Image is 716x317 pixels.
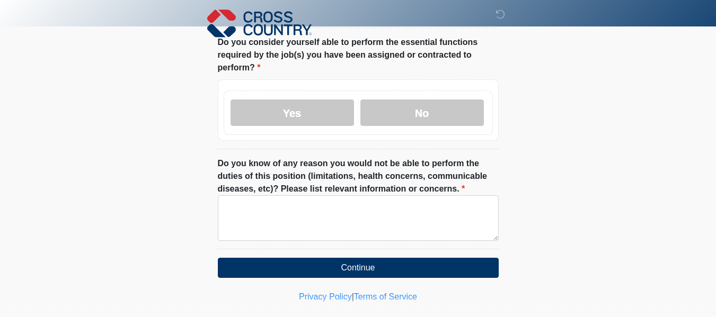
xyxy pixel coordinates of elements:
button: Continue [218,258,499,278]
a: Privacy Policy [299,292,352,301]
label: No [360,99,484,126]
a: | [352,292,354,301]
label: Do you know of any reason you would not be able to perform the duties of this position (limitatio... [218,157,499,195]
a: Terms of Service [354,292,417,301]
label: Yes [231,99,354,126]
img: Cross Country Logo [207,8,312,39]
label: Do you consider yourself able to perform the essential functions required by the job(s) you have ... [218,36,499,74]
